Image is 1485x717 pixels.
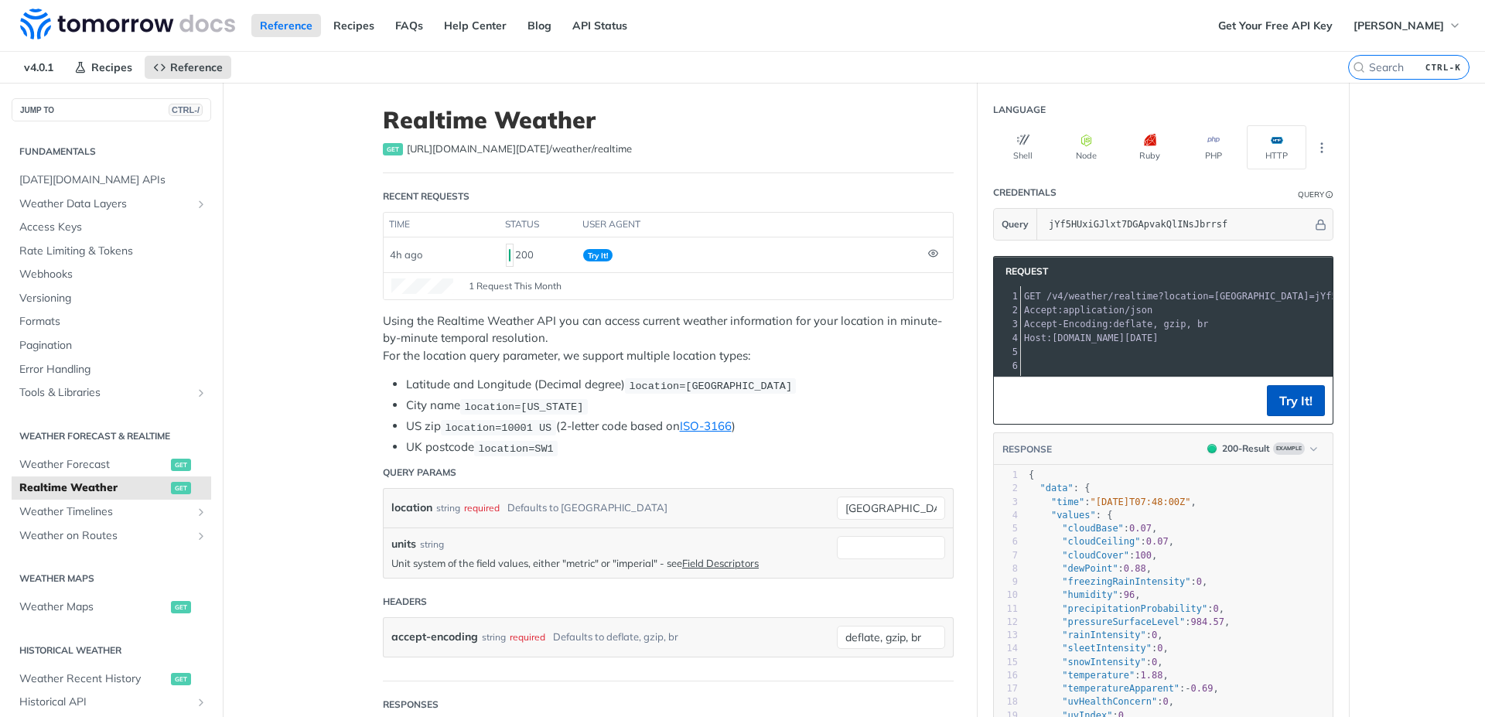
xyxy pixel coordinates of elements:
[1024,305,1063,316] span: Accept:
[1183,125,1243,169] button: PHP
[19,362,207,377] span: Error Handling
[994,482,1018,495] div: 2
[464,401,583,412] span: location=[US_STATE]
[994,317,1020,331] div: 3
[682,557,759,569] a: Field Descriptors
[1222,442,1270,456] div: 200 - Result
[407,142,632,157] span: https://api.tomorrow.io/v4/weather/realtime
[12,667,211,691] a: Weather Recent Historyget
[1267,385,1325,416] button: Try It!
[1029,563,1152,574] span: : ,
[195,506,207,518] button: Show subpages for Weather Timelines
[406,376,954,394] li: Latitude and Longitude (Decimal degree)
[19,196,191,212] span: Weather Data Layers
[12,476,211,500] a: Realtime Weatherget
[478,442,553,454] span: location=SW1
[19,291,207,306] span: Versioning
[1024,319,1114,329] span: Accept-Encoding:
[1298,189,1333,200] div: QueryInformation
[1197,576,1202,587] span: 0
[1029,510,1112,521] span: : {
[994,345,1020,359] div: 5
[406,418,954,435] li: US zip (2-letter code based on )
[195,696,207,708] button: Show subpages for Historical API
[994,303,1020,317] div: 2
[391,278,453,294] canvas: Line Graph
[994,359,1020,373] div: 6
[583,249,613,261] span: Try It!
[169,104,203,116] span: CTRL-/
[1041,209,1313,240] input: apikey
[19,457,167,473] span: Weather Forecast
[1162,696,1168,707] span: 0
[12,216,211,239] a: Access Keys
[1114,319,1209,329] span: deflate, gzip, br
[12,429,211,443] h2: Weather Forecast & realtime
[1191,616,1224,627] span: 984.57
[12,358,211,381] a: Error Handling
[1191,683,1214,694] span: 0.69
[1185,683,1190,694] span: -
[1062,523,1123,534] span: "cloudBase"
[469,279,562,293] span: 1 Request This Month
[384,213,500,237] th: time
[1422,60,1465,75] kbd: CTRL-K
[994,589,1018,602] div: 10
[170,60,223,74] span: Reference
[1024,291,1041,302] span: GET
[1029,696,1174,707] span: : ,
[19,220,207,235] span: Access Keys
[994,535,1018,548] div: 6
[171,482,191,494] span: get
[1062,616,1185,627] span: "pressureSurfaceLevel"
[1029,469,1034,480] span: {
[325,14,383,37] a: Recipes
[994,209,1037,240] button: Query
[20,9,235,39] img: Tomorrow.io Weather API Docs
[1062,683,1179,694] span: "temperatureApparent"
[1002,217,1029,231] span: Query
[1313,217,1329,232] button: Hide
[435,14,515,37] a: Help Center
[383,106,954,134] h1: Realtime Weather
[19,528,191,544] span: Weather on Routes
[12,263,211,286] a: Webhooks
[1029,497,1197,507] span: : ,
[12,524,211,548] a: Weather on RoutesShow subpages for Weather on Routes
[19,504,191,520] span: Weather Timelines
[171,459,191,471] span: get
[1062,630,1145,640] span: "rainIntensity"
[391,497,432,519] label: location
[1273,442,1305,455] span: Example
[629,380,792,391] span: location=[GEOGRAPHIC_DATA]
[993,125,1053,169] button: Shell
[19,338,207,353] span: Pagination
[994,509,1018,522] div: 4
[1029,657,1163,667] span: : ,
[12,145,211,159] h2: Fundamentals
[1310,136,1333,159] button: More Languages
[1029,523,1157,534] span: : ,
[391,626,478,648] label: accept-encoding
[1213,603,1218,614] span: 0
[993,186,1057,200] div: Credentials
[1002,389,1023,412] button: Copy to clipboard
[1052,333,1158,343] span: [DOMAIN_NAME][DATE]
[19,671,167,687] span: Weather Recent History
[171,601,191,613] span: get
[577,213,922,237] th: user agent
[1002,442,1053,457] button: RESPONSE
[1029,536,1174,547] span: : ,
[1057,125,1116,169] button: Node
[994,496,1018,509] div: 3
[1120,125,1179,169] button: Ruby
[251,14,321,37] a: Reference
[195,387,207,399] button: Show subpages for Tools & Libraries
[994,549,1018,562] div: 7
[391,536,416,552] label: units
[387,14,432,37] a: FAQs
[1091,497,1191,507] span: "[DATE]T07:48:00Z"
[1029,550,1157,561] span: : ,
[1247,125,1306,169] button: HTTP
[12,500,211,524] a: Weather TimelinesShow subpages for Weather Timelines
